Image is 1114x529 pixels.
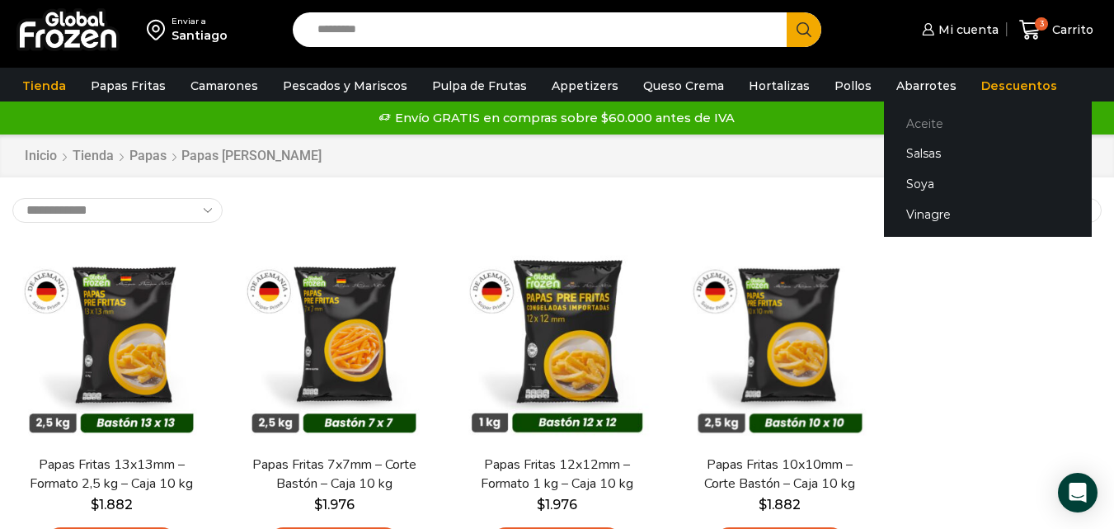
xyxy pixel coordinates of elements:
[1035,17,1048,31] span: 3
[147,16,172,44] img: address-field-icon.svg
[884,199,1092,229] a: Vinagre
[24,147,322,166] nav: Breadcrumb
[537,497,545,512] span: $
[129,147,167,166] a: Papas
[740,70,818,102] a: Hortalizas
[1015,11,1098,50] a: 3 Carrito
[787,12,821,47] button: Search button
[181,148,322,163] h1: Papas [PERSON_NAME]
[1058,473,1098,512] div: Open Intercom Messenger
[14,70,74,102] a: Tienda
[973,70,1065,102] a: Descuentos
[1048,21,1093,38] span: Carrito
[635,70,732,102] a: Queso Crema
[91,497,133,512] bdi: 1.882
[91,497,99,512] span: $
[537,497,577,512] bdi: 1.976
[172,27,228,44] div: Santiago
[424,70,535,102] a: Pulpa de Frutas
[888,70,965,102] a: Abarrotes
[691,456,869,494] a: Papas Fritas 10x10mm – Corte Bastón – Caja 10 kg
[826,70,880,102] a: Pollos
[934,21,999,38] span: Mi cuenta
[182,70,266,102] a: Camarones
[884,108,1092,139] a: Aceite
[245,456,423,494] a: Papas Fritas 7x7mm – Corte Bastón – Caja 10 kg
[314,497,322,512] span: $
[543,70,627,102] a: Appetizers
[759,497,767,512] span: $
[759,497,801,512] bdi: 1.882
[82,70,174,102] a: Papas Fritas
[918,13,999,46] a: Mi cuenta
[884,169,1092,200] a: Soya
[314,497,355,512] bdi: 1.976
[24,147,58,166] a: Inicio
[12,198,223,223] select: Pedido de la tienda
[468,456,646,494] a: Papas Fritas 12x12mm – Formato 1 kg – Caja 10 kg
[72,147,115,166] a: Tienda
[22,456,200,494] a: Papas Fritas 13x13mm – Formato 2,5 kg – Caja 10 kg
[884,139,1092,169] a: Salsas
[172,16,228,27] div: Enviar a
[275,70,416,102] a: Pescados y Mariscos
